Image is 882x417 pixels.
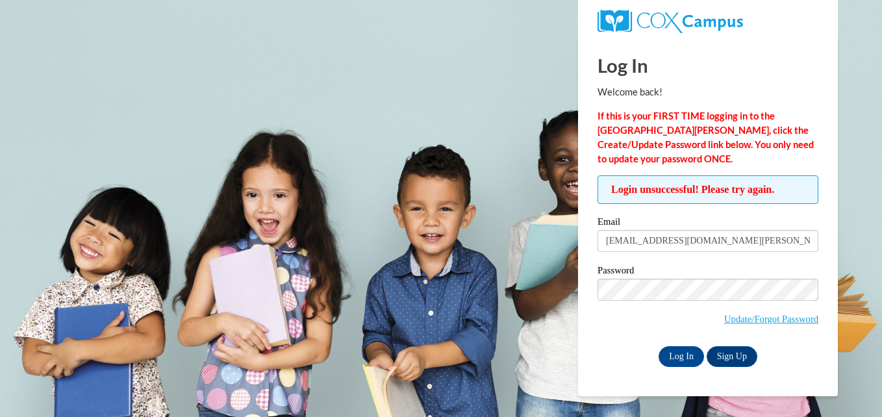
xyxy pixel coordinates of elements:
[724,314,818,324] a: Update/Forgot Password
[707,346,757,367] a: Sign Up
[598,10,743,33] img: COX Campus
[598,110,814,164] strong: If this is your FIRST TIME logging in to the [GEOGRAPHIC_DATA][PERSON_NAME], click the Create/Upd...
[598,52,818,79] h1: Log In
[598,175,818,204] span: Login unsuccessful! Please try again.
[598,217,818,230] label: Email
[598,266,818,279] label: Password
[598,10,818,33] a: COX Campus
[659,346,704,367] input: Log In
[598,85,818,99] p: Welcome back!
